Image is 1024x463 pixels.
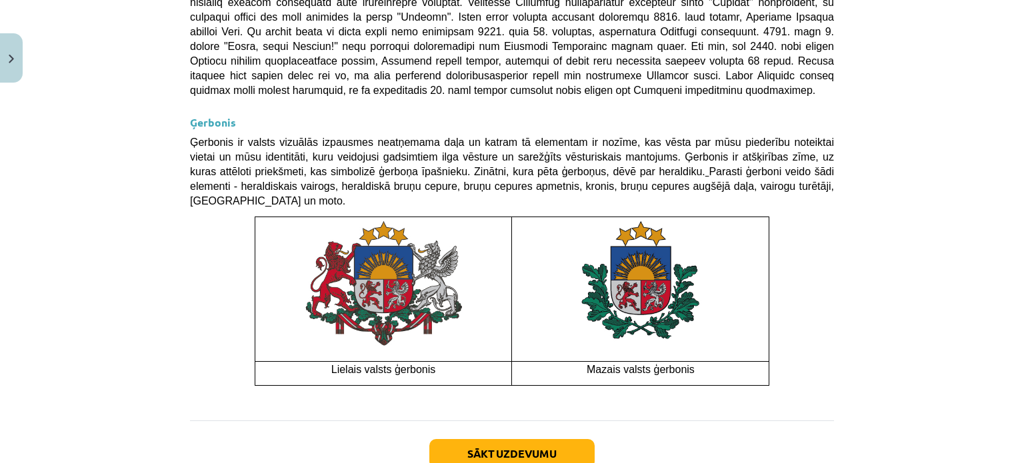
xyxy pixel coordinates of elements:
img: A colorful emblem with lions and a shield Description automatically generated [302,217,465,349]
img: icon-close-lesson-0947bae3869378f0d4975bcd49f059093ad1ed9edebbc8119c70593378902aed.svg [9,55,14,63]
span: Mazais valsts ģerbonis [587,364,695,375]
span: Lielais valsts ģerbonis [331,364,436,375]
img: Latvijas valsts ģerbonis [557,217,724,352]
span: Ģerbonis ir valsts vizuālās izpausmes neatņemama daļa un katram tā elementam ir nozīme, kas vēsta... [190,137,834,207]
strong: Ģerbonis [190,115,236,129]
